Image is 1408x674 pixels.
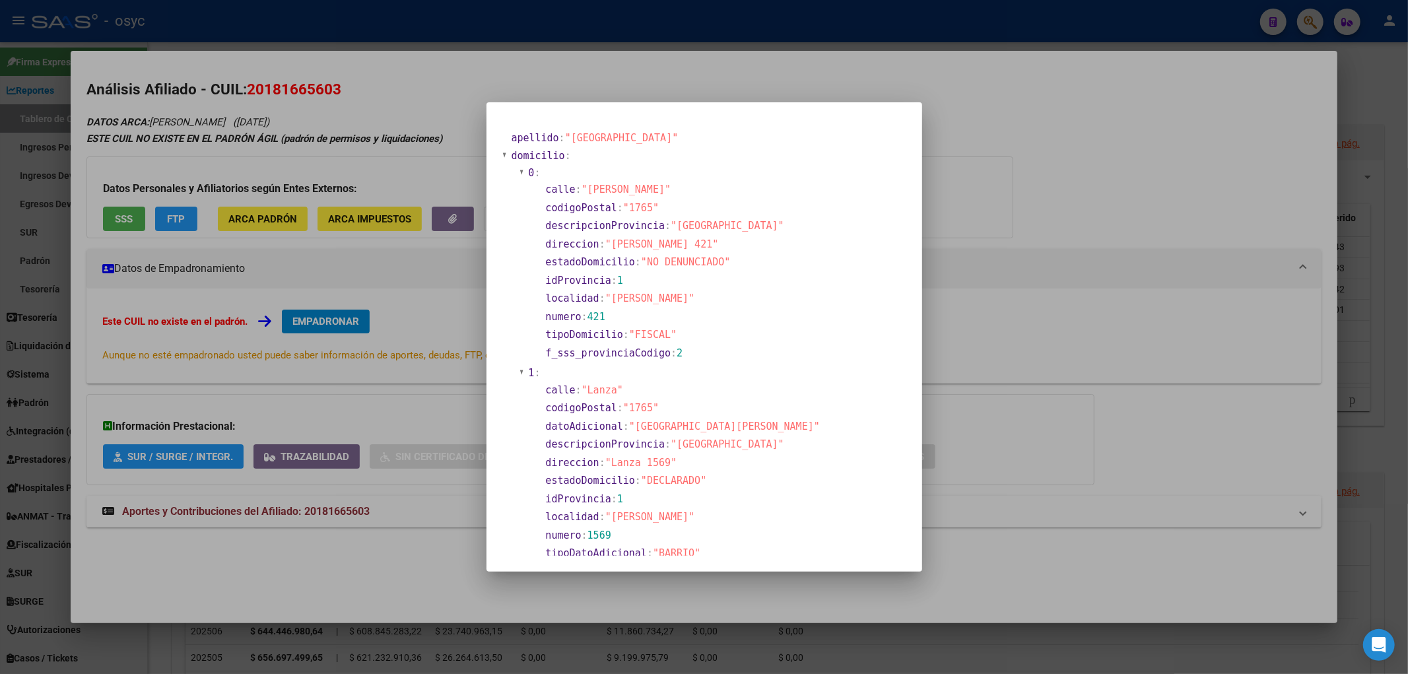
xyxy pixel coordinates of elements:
[546,292,599,304] span: localidad
[546,547,648,559] span: tipoDatoAdicional
[665,220,671,232] span: :
[546,384,576,396] span: calle
[535,167,541,179] span: :
[641,256,730,268] span: "NO DENUNCIADO"
[605,511,694,523] span: "[PERSON_NAME]"
[629,421,820,432] span: "[GEOGRAPHIC_DATA][PERSON_NAME]"
[546,347,671,359] span: f_sss_provinciaCodigo
[582,384,623,396] span: "Lanza"
[546,256,635,268] span: estadoDomicilio
[617,202,623,214] span: :
[546,529,582,541] span: numero
[599,511,605,523] span: :
[582,529,587,541] span: :
[611,275,617,286] span: :
[546,184,576,195] span: calle
[599,457,605,469] span: :
[582,184,671,195] span: "[PERSON_NAME]"
[671,347,677,359] span: :
[623,329,629,341] span: :
[512,132,559,144] span: apellido
[605,238,719,250] span: "[PERSON_NAME] 421"
[599,292,605,304] span: :
[605,457,677,469] span: "Lanza 1569"
[546,475,635,487] span: estadoDomicilio
[605,292,694,304] span: "[PERSON_NAME]"
[565,132,679,144] span: "[GEOGRAPHIC_DATA]"
[617,402,623,414] span: :
[653,547,700,559] span: "BARRIO"
[641,475,706,487] span: "DECLARADO"
[546,238,599,250] span: direccion
[671,220,784,232] span: "[GEOGRAPHIC_DATA]"
[546,511,599,523] span: localidad
[599,238,605,250] span: :
[1363,629,1395,661] div: Open Intercom Messenger
[611,493,617,505] span: :
[623,421,629,432] span: :
[582,311,587,323] span: :
[546,438,665,450] span: descripcionProvincia
[546,402,617,414] span: codigoPostal
[623,202,659,214] span: "1765"
[617,493,623,505] span: 1
[677,347,683,359] span: 2
[546,329,623,341] span: tipoDomicilio
[635,256,641,268] span: :
[546,202,617,214] span: codigoPostal
[535,367,541,379] span: :
[546,220,665,232] span: descripcionProvincia
[529,367,535,379] span: 1
[546,493,611,505] span: idProvincia
[546,457,599,469] span: direccion
[671,438,784,450] span: "[GEOGRAPHIC_DATA]"
[512,150,565,162] span: domicilio
[665,438,671,450] span: :
[587,529,611,541] span: 1569
[623,402,659,414] span: "1765"
[629,329,677,341] span: "FISCAL"
[565,150,571,162] span: :
[635,475,641,487] span: :
[647,547,653,559] span: :
[546,421,623,432] span: datoAdicional
[587,311,605,323] span: 421
[559,132,565,144] span: :
[546,311,582,323] span: numero
[576,384,582,396] span: :
[546,275,611,286] span: idProvincia
[617,275,623,286] span: 1
[576,184,582,195] span: :
[529,167,535,179] span: 0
